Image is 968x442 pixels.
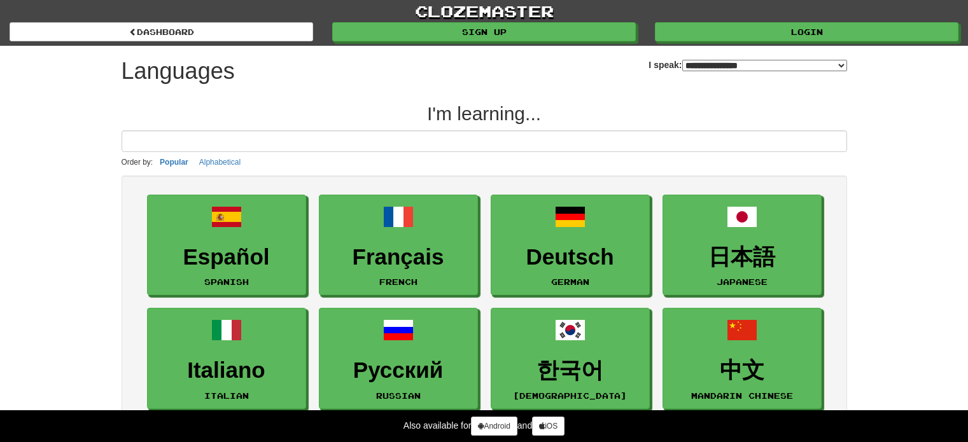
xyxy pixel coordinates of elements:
button: Popular [156,155,192,169]
small: [DEMOGRAPHIC_DATA] [513,391,627,400]
small: Japanese [717,277,768,286]
button: Alphabetical [195,155,244,169]
h3: 한국어 [498,358,643,383]
small: Spanish [204,277,249,286]
small: French [379,277,417,286]
select: I speak: [682,60,847,71]
small: Russian [376,391,421,400]
a: ItalianoItalian [147,308,306,409]
h3: 中文 [670,358,815,383]
h3: Français [326,245,471,270]
h3: Deutsch [498,245,643,270]
small: Mandarin Chinese [691,391,793,400]
a: iOS [532,417,565,436]
h3: Español [154,245,299,270]
h3: Italiano [154,358,299,383]
small: Italian [204,391,249,400]
a: Sign up [332,22,636,41]
a: dashboard [10,22,313,41]
a: EspañolSpanish [147,195,306,296]
a: 한국어[DEMOGRAPHIC_DATA] [491,308,650,409]
a: Android [471,417,517,436]
label: I speak: [649,59,846,71]
a: 中文Mandarin Chinese [663,308,822,409]
a: Login [655,22,958,41]
small: German [551,277,589,286]
h2: I'm learning... [122,103,847,124]
a: FrançaisFrench [319,195,478,296]
a: РусскийRussian [319,308,478,409]
a: DeutschGerman [491,195,650,296]
h3: 日本語 [670,245,815,270]
small: Order by: [122,158,153,167]
h3: Русский [326,358,471,383]
h1: Languages [122,59,235,84]
a: 日本語Japanese [663,195,822,296]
